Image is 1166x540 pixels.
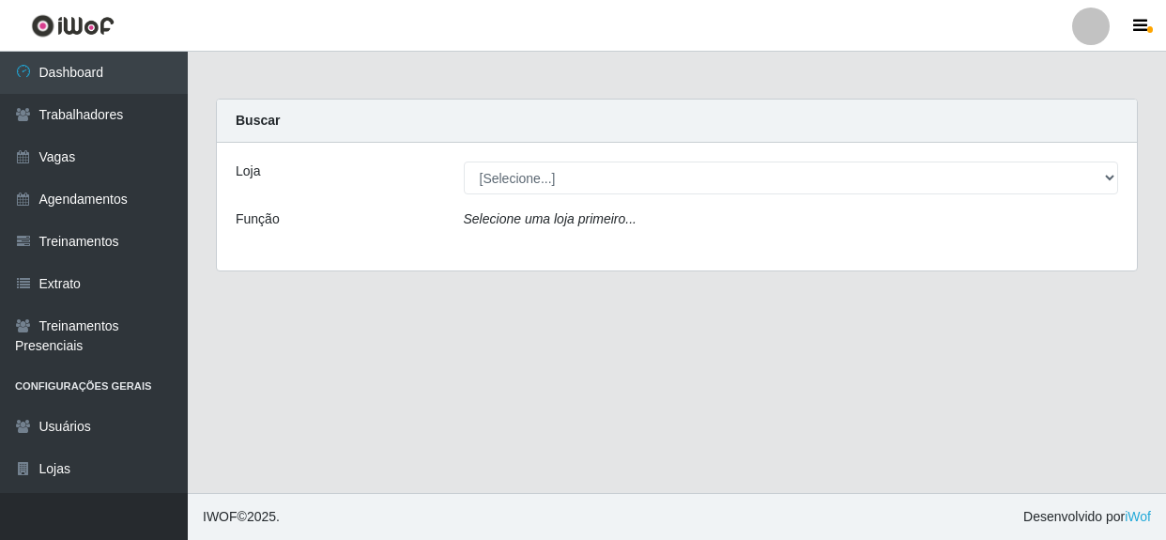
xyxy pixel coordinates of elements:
[203,509,238,524] span: IWOF
[236,113,280,128] strong: Buscar
[464,211,637,226] i: Selecione uma loja primeiro...
[203,507,280,527] span: © 2025 .
[31,14,115,38] img: CoreUI Logo
[1023,507,1151,527] span: Desenvolvido por
[1125,509,1151,524] a: iWof
[236,162,260,181] label: Loja
[236,209,280,229] label: Função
